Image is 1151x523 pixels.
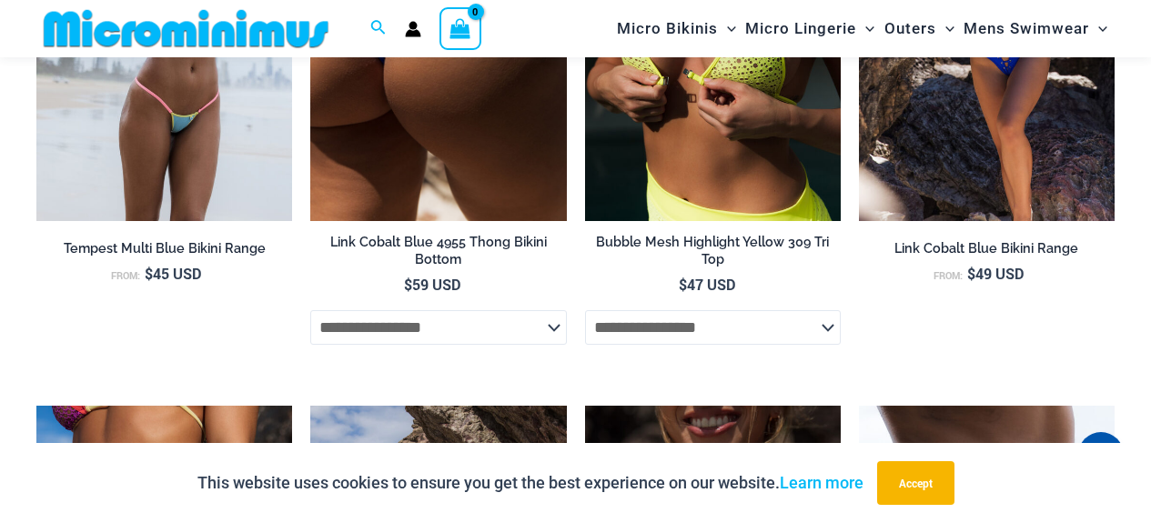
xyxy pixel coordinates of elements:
[859,240,1115,257] h2: Link Cobalt Blue Bikini Range
[439,7,481,49] a: View Shopping Cart, empty
[859,240,1115,264] a: Link Cobalt Blue Bikini Range
[111,269,140,282] span: From:
[310,234,566,275] a: Link Cobalt Blue 4955 Thong Bikini Bottom
[741,5,879,52] a: Micro LingerieMenu ToggleMenu Toggle
[36,240,292,257] h2: Tempest Multi Blue Bikini Range
[612,5,741,52] a: Micro BikinisMenu ToggleMenu Toggle
[679,275,687,294] span: $
[585,234,841,275] a: Bubble Mesh Highlight Yellow 309 Tri Top
[967,264,1024,283] bdi: 49 USD
[780,473,863,492] a: Learn more
[585,234,841,267] h2: Bubble Mesh Highlight Yellow 309 Tri Top
[310,234,566,267] h2: Link Cobalt Blue 4955 Thong Bikini Bottom
[936,5,954,52] span: Menu Toggle
[880,5,959,52] a: OutersMenu ToggleMenu Toggle
[1089,5,1107,52] span: Menu Toggle
[967,264,975,283] span: $
[856,5,874,52] span: Menu Toggle
[745,5,856,52] span: Micro Lingerie
[884,5,936,52] span: Outers
[404,275,412,294] span: $
[610,3,1115,55] nav: Site Navigation
[145,264,201,283] bdi: 45 USD
[197,469,863,497] p: This website uses cookies to ensure you get the best experience on our website.
[36,8,336,49] img: MM SHOP LOGO FLAT
[404,275,460,294] bdi: 59 USD
[145,264,153,283] span: $
[934,269,963,282] span: From:
[718,5,736,52] span: Menu Toggle
[405,21,421,37] a: Account icon link
[36,240,292,264] a: Tempest Multi Blue Bikini Range
[959,5,1112,52] a: Mens SwimwearMenu ToggleMenu Toggle
[964,5,1089,52] span: Mens Swimwear
[679,275,735,294] bdi: 47 USD
[877,461,954,505] button: Accept
[370,17,387,40] a: Search icon link
[617,5,718,52] span: Micro Bikinis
